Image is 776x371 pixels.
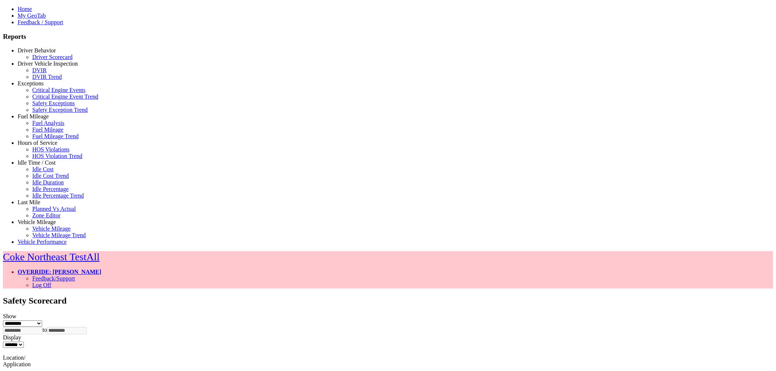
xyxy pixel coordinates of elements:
[32,206,76,212] a: Planned Vs Actual
[32,133,78,139] a: Fuel Mileage Trend
[3,334,21,341] label: Display
[18,140,57,146] a: Hours of Service
[43,327,47,333] span: to
[32,192,84,199] a: Idle Percentage Trend
[18,19,63,25] a: Feedback / Support
[32,166,54,172] a: Idle Cost
[32,232,86,238] a: Vehicle Mileage Trend
[32,173,69,179] a: Idle Cost Trend
[32,153,83,159] a: HOS Violation Trend
[32,275,75,282] a: Feedback/Support
[18,12,46,19] a: My GeoTab
[32,54,73,60] a: Driver Scorecard
[32,186,69,192] a: Idle Percentage
[32,225,70,232] a: Vehicle Mileage
[18,80,44,87] a: Exceptions
[32,212,61,218] a: Zone Editor
[32,146,69,153] a: HOS Violations
[3,251,99,262] a: Coke Northeast TestAll
[18,199,40,205] a: Last Mile
[32,100,75,106] a: Safety Exceptions
[18,159,56,166] a: Idle Time / Cost
[32,74,62,80] a: DVIR Trend
[32,67,47,73] a: DVIR
[32,107,88,113] a: Safety Exception Trend
[32,179,64,185] a: Idle Duration
[3,313,16,319] label: Show
[32,120,65,126] a: Fuel Analysis
[32,93,98,100] a: Critical Engine Event Trend
[32,282,51,288] a: Log Off
[18,6,32,12] a: Home
[18,47,56,54] a: Driver Behavior
[3,355,31,367] label: Location/ Application
[32,126,63,133] a: Fuel Mileage
[18,219,56,225] a: Vehicle Mileage
[18,239,67,245] a: Vehicle Performance
[3,33,773,41] h3: Reports
[18,60,78,67] a: Driver Vehicle Inspection
[18,269,101,275] a: OVERRIDE: [PERSON_NAME]
[3,296,773,306] h2: Safety Scorecard
[32,87,85,93] a: Critical Engine Events
[18,113,49,120] a: Fuel Mileage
